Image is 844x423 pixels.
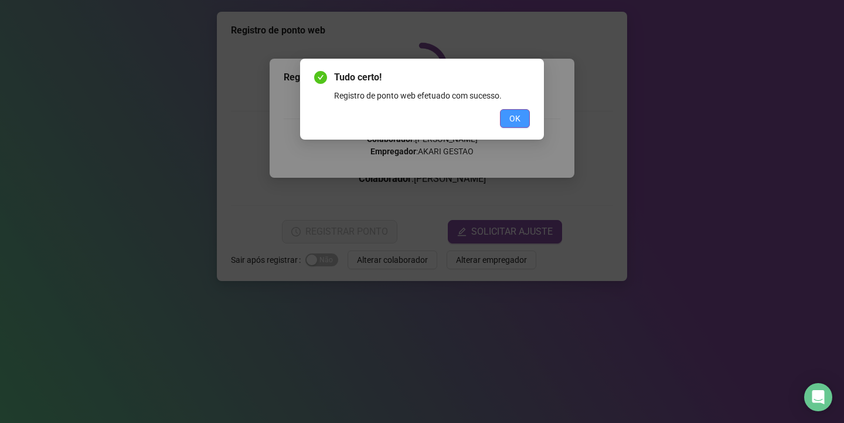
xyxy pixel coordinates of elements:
div: Registro de ponto web efetuado com sucesso. [334,89,530,102]
button: OK [500,109,530,128]
span: OK [509,112,520,125]
div: Open Intercom Messenger [804,383,832,411]
span: Tudo certo! [334,70,530,84]
span: check-circle [314,71,327,84]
